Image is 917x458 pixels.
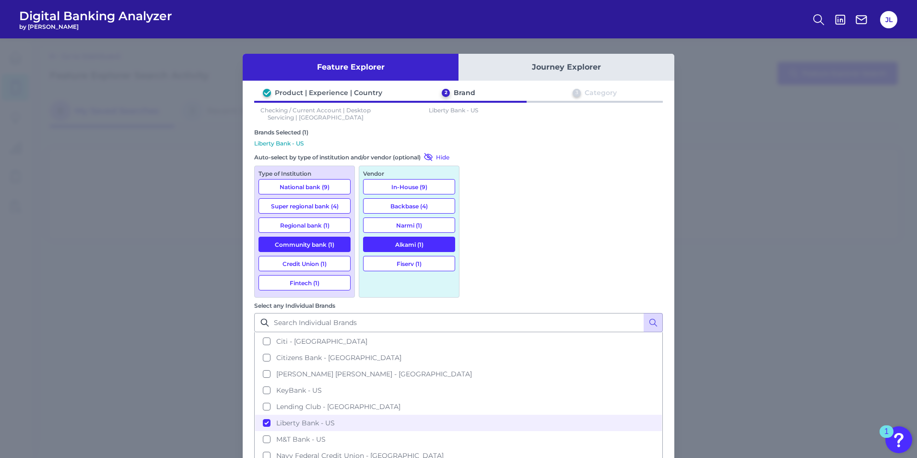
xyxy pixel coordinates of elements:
button: Regional bank (1) [259,217,351,233]
button: Fintech (1) [259,275,351,290]
button: [PERSON_NAME] [PERSON_NAME] - [GEOGRAPHIC_DATA] [255,366,662,382]
div: Type of Institution [259,170,351,177]
span: [PERSON_NAME] [PERSON_NAME] - [GEOGRAPHIC_DATA] [276,370,472,378]
p: Liberty Bank - US [392,107,515,121]
button: Hide [421,152,449,162]
span: Citi - [GEOGRAPHIC_DATA] [276,337,367,346]
button: Lending Club - [GEOGRAPHIC_DATA] [255,398,662,415]
input: Search Individual Brands [254,313,663,332]
button: Liberty Bank - US [255,415,662,431]
button: Community bank (1) [259,237,351,252]
button: Backbase (4) [363,198,455,214]
span: Lending Club - [GEOGRAPHIC_DATA] [276,402,400,411]
p: Liberty Bank - US [254,140,663,147]
label: Select any Individual Brands [254,302,335,309]
div: Auto-select by type of institution and/or vendor (optional) [254,152,459,162]
button: KeyBank - US [255,382,662,398]
button: Credit Union (1) [259,256,351,271]
div: Brands Selected (1) [254,129,663,136]
span: M&T Bank - US [276,435,326,444]
button: Super regional bank (4) [259,198,351,214]
span: Citizens Bank - [GEOGRAPHIC_DATA] [276,353,401,362]
span: by [PERSON_NAME] [19,23,172,30]
button: Citi - [GEOGRAPHIC_DATA] [255,333,662,350]
button: Fiserv (1) [363,256,455,271]
button: M&T Bank - US [255,431,662,447]
button: In-House (9) [363,179,455,194]
button: Open Resource Center, 1 new notification [885,426,912,453]
button: Narmi (1) [363,217,455,233]
div: Brand [454,88,475,97]
button: Journey Explorer [458,54,674,81]
div: Vendor [363,170,455,177]
div: 3 [573,89,581,97]
span: Digital Banking Analyzer [19,9,172,23]
div: 1 [884,432,889,444]
button: Alkami (1) [363,237,455,252]
button: Feature Explorer [243,54,458,81]
span: Liberty Bank - US [276,419,335,427]
div: 2 [442,89,450,97]
span: KeyBank - US [276,386,322,395]
div: Category [585,88,617,97]
div: Product | Experience | Country [275,88,382,97]
button: Citizens Bank - [GEOGRAPHIC_DATA] [255,350,662,366]
p: Checking / Current Account | Desktop Servicing | [GEOGRAPHIC_DATA] [254,107,377,121]
button: JL [880,11,897,28]
button: National bank (9) [259,179,351,194]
